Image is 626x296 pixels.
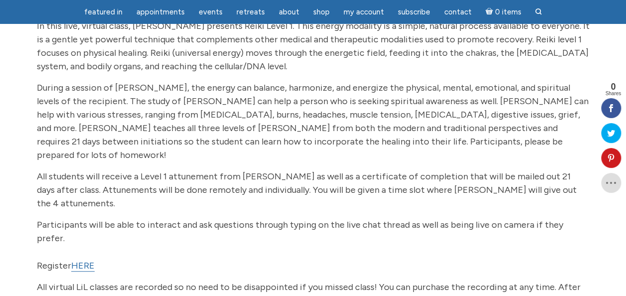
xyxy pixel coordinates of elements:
a: Retreats [231,2,271,22]
a: Appointments [130,2,191,22]
span: Contact [444,7,472,16]
span: 0 items [495,8,521,16]
i: Cart [486,7,495,16]
span: About [279,7,299,16]
span: Shares [605,91,621,96]
p: Register [37,259,590,273]
span: 0 [605,82,621,91]
p: Participants will be able to interact and ask questions through typing on the live chat thread as... [37,218,590,245]
a: Events [193,2,229,22]
span: Events [199,7,223,16]
span: Shop [313,7,330,16]
p: All students will receive a Level 1 attunement from [PERSON_NAME] as well as a certificate of com... [37,170,590,210]
a: Cart0 items [480,1,527,22]
span: Retreats [237,7,265,16]
span: Appointments [136,7,185,16]
span: My Account [344,7,384,16]
span: featured in [84,7,123,16]
a: Contact [438,2,478,22]
span: Subscribe [398,7,430,16]
a: Shop [307,2,336,22]
a: Subscribe [392,2,436,22]
p: During a session of [PERSON_NAME], the energy can balance, harmonize, and energize the physical, ... [37,81,590,162]
p: In this live, virtual class, [PERSON_NAME] presents Reiki Level 1. This energy modality is a simp... [37,19,590,73]
a: HERE [71,260,95,272]
a: My Account [338,2,390,22]
a: featured in [78,2,128,22]
a: About [273,2,305,22]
